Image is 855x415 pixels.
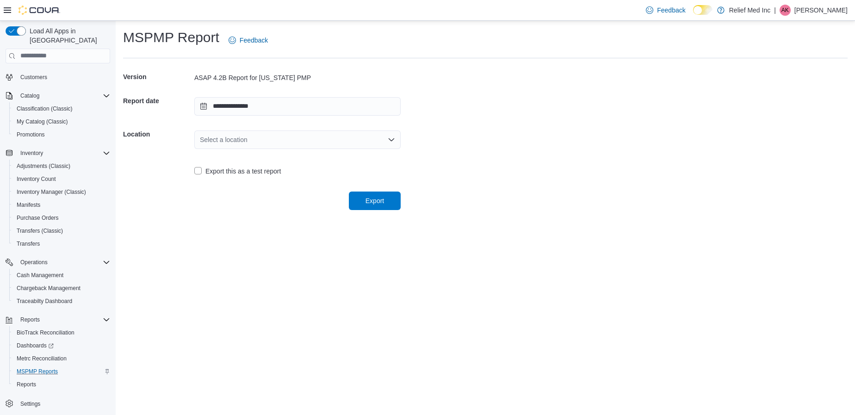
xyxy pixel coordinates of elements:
[17,227,63,235] span: Transfers (Classic)
[13,116,110,127] span: My Catalog (Classic)
[194,73,401,82] div: ASAP 4.2B Report for [US_STATE] PMP
[781,5,789,16] span: AK
[9,282,114,295] button: Chargeback Management
[13,103,110,114] span: Classification (Classic)
[13,116,72,127] a: My Catalog (Classic)
[13,379,110,390] span: Reports
[17,257,110,268] span: Operations
[17,148,47,159] button: Inventory
[17,329,74,336] span: BioTrack Reconciliation
[9,173,114,186] button: Inventory Count
[17,314,43,325] button: Reports
[9,269,114,282] button: Cash Management
[13,199,44,211] a: Manifests
[13,161,74,172] a: Adjustments (Classic)
[13,173,60,185] a: Inventory Count
[123,68,192,86] h5: Version
[657,6,685,15] span: Feedback
[13,340,57,351] a: Dashboards
[17,148,110,159] span: Inventory
[9,326,114,339] button: BioTrack Reconciliation
[9,224,114,237] button: Transfers (Classic)
[2,313,114,326] button: Reports
[17,398,44,409] a: Settings
[13,366,62,377] a: MSPMP Reports
[13,327,110,338] span: BioTrack Reconciliation
[20,400,40,408] span: Settings
[13,327,78,338] a: BioTrack Reconciliation
[9,186,114,198] button: Inventory Manager (Classic)
[349,192,401,210] button: Export
[20,316,40,323] span: Reports
[17,214,59,222] span: Purchase Orders
[9,102,114,115] button: Classification (Classic)
[9,198,114,211] button: Manifests
[13,366,110,377] span: MSPMP Reports
[13,296,110,307] span: Traceabilty Dashboard
[17,71,110,83] span: Customers
[2,70,114,84] button: Customers
[17,162,70,170] span: Adjustments (Classic)
[17,90,43,101] button: Catalog
[123,92,192,110] h5: Report date
[13,238,43,249] a: Transfers
[13,296,76,307] a: Traceabilty Dashboard
[194,97,401,116] input: Press the down key to open a popover containing a calendar.
[17,90,110,101] span: Catalog
[13,103,76,114] a: Classification (Classic)
[2,89,114,102] button: Catalog
[17,272,63,279] span: Cash Management
[194,166,281,177] label: Export this as a test report
[366,196,384,205] span: Export
[17,72,51,83] a: Customers
[19,6,60,15] img: Cova
[9,339,114,352] a: Dashboards
[17,285,81,292] span: Chargeback Management
[20,92,39,99] span: Catalog
[13,340,110,351] span: Dashboards
[17,175,56,183] span: Inventory Count
[2,256,114,269] button: Operations
[13,270,110,281] span: Cash Management
[13,199,110,211] span: Manifests
[17,368,58,375] span: MSPMP Reports
[17,355,67,362] span: Metrc Reconciliation
[9,352,114,365] button: Metrc Reconciliation
[17,397,110,409] span: Settings
[200,134,201,145] input: Accessible screen reader label
[13,225,67,236] a: Transfers (Classic)
[13,283,84,294] a: Chargeback Management
[17,381,36,388] span: Reports
[693,5,712,15] input: Dark Mode
[13,173,110,185] span: Inventory Count
[17,105,73,112] span: Classification (Classic)
[9,160,114,173] button: Adjustments (Classic)
[13,353,110,364] span: Metrc Reconciliation
[17,188,86,196] span: Inventory Manager (Classic)
[13,225,110,236] span: Transfers (Classic)
[20,259,48,266] span: Operations
[2,147,114,160] button: Inventory
[17,131,45,138] span: Promotions
[9,128,114,141] button: Promotions
[26,26,110,45] span: Load All Apps in [GEOGRAPHIC_DATA]
[13,283,110,294] span: Chargeback Management
[20,149,43,157] span: Inventory
[123,125,192,143] h5: Location
[774,5,776,16] p: |
[13,129,49,140] a: Promotions
[240,36,268,45] span: Feedback
[20,74,47,81] span: Customers
[123,28,219,47] h1: MSPMP Report
[13,212,110,223] span: Purchase Orders
[13,270,67,281] a: Cash Management
[9,365,114,378] button: MSPMP Reports
[9,378,114,391] button: Reports
[794,5,848,16] p: [PERSON_NAME]
[642,1,689,19] a: Feedback
[17,240,40,248] span: Transfers
[13,212,62,223] a: Purchase Orders
[17,257,51,268] button: Operations
[388,136,395,143] button: Open list of options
